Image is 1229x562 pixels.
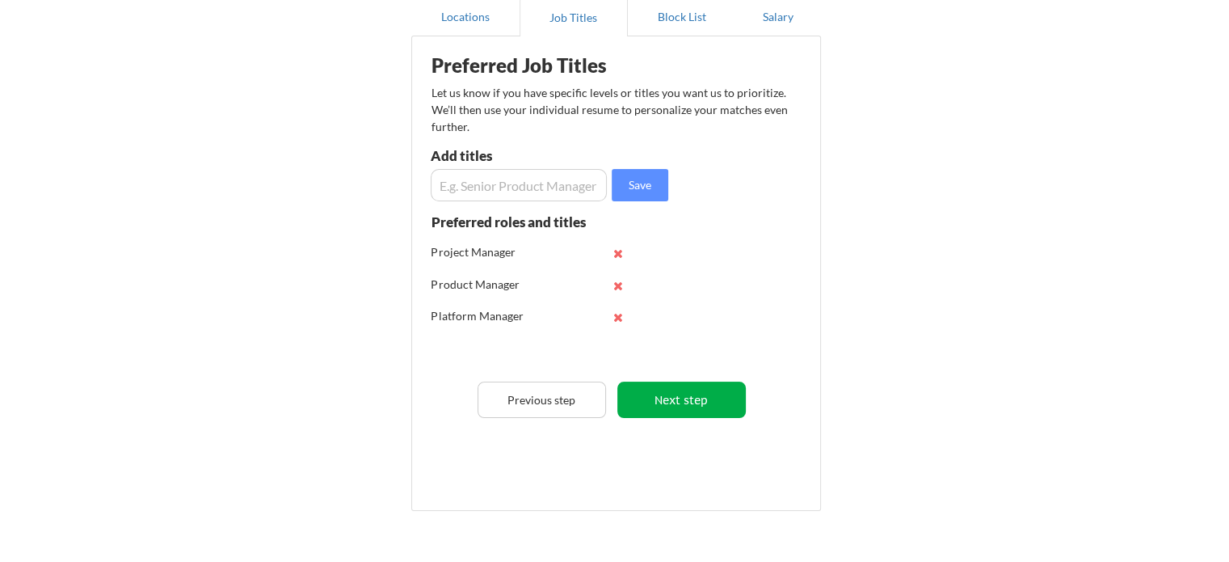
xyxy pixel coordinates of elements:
[478,382,606,418] button: Previous step
[431,277,537,293] div: Product Manager
[431,149,603,163] div: Add titles
[617,382,746,418] button: Next step
[431,169,607,201] input: E.g. Senior Product Manager
[431,84,789,135] div: Let us know if you have specific levels or titles you want us to prioritize. We’ll then use your ...
[431,244,537,260] div: Project Manager
[431,308,537,324] div: Platform Manager
[612,169,668,201] button: Save
[431,56,635,75] div: Preferred Job Titles
[431,215,606,229] div: Preferred roles and titles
